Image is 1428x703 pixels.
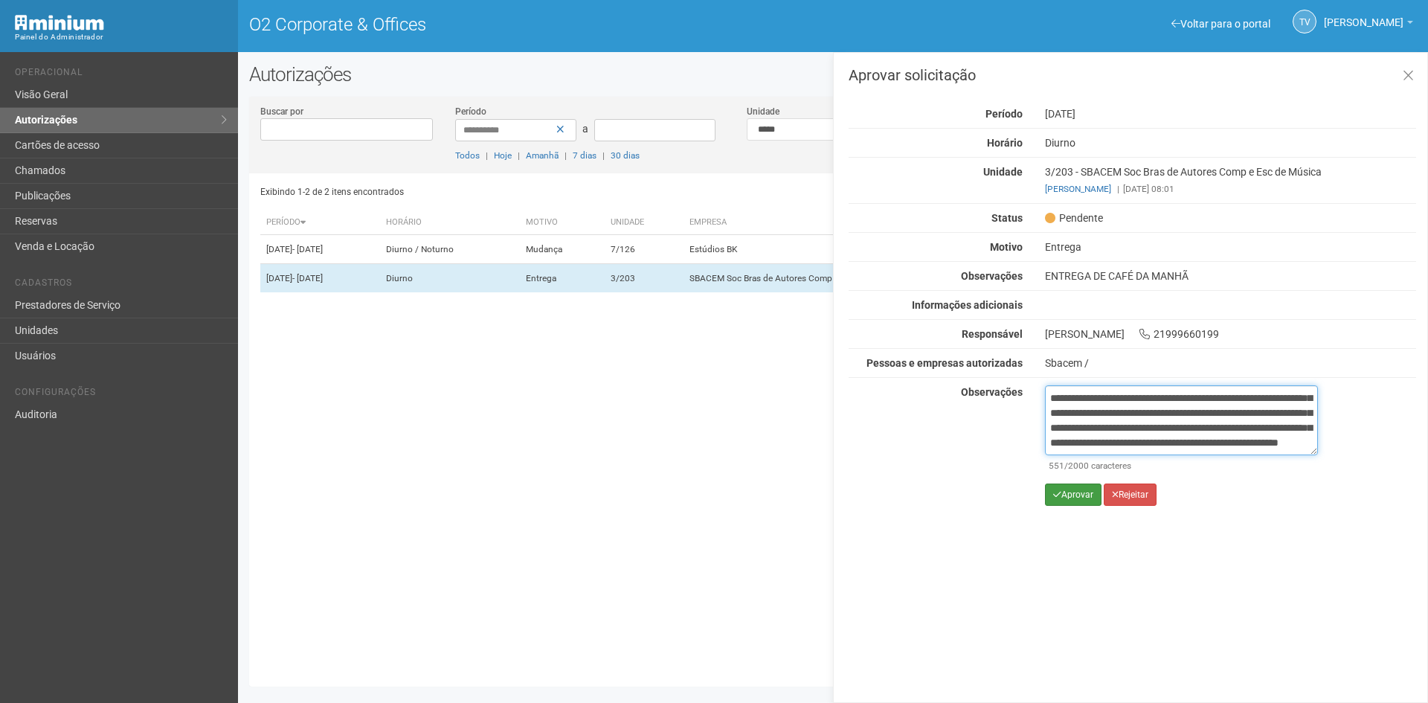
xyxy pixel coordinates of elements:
label: Unidade [747,105,779,118]
strong: Status [991,212,1023,224]
h2: Autorizações [249,63,1417,86]
th: Período [260,211,380,235]
strong: Unidade [983,166,1023,178]
span: | [1117,184,1119,194]
div: /2000 caracteres [1049,459,1314,472]
a: Hoje [494,150,512,161]
div: Entrega [1034,240,1427,254]
span: | [602,150,605,161]
th: Motivo [520,211,605,235]
button: Aprovar [1045,484,1101,506]
span: a [582,123,588,135]
button: Rejeitar [1104,484,1157,506]
td: Estúdios BK [684,235,1070,264]
span: Thayane Vasconcelos Torres [1324,2,1403,28]
span: | [518,150,520,161]
div: Diurno [1034,136,1427,150]
span: 551 [1049,460,1064,471]
li: Cadastros [15,277,227,293]
strong: Informações adicionais [912,299,1023,311]
li: Operacional [15,67,227,83]
div: 3/203 - SBACEM Soc Bras de Autores Comp e Esc de Música [1034,165,1427,196]
label: Buscar por [260,105,303,118]
td: Mudança [520,235,605,264]
th: Horário [380,211,519,235]
div: [DATE] [1034,107,1427,121]
span: | [486,150,488,161]
td: Diurno [380,264,519,293]
div: Painel do Administrador [15,31,227,44]
strong: Período [985,108,1023,120]
td: [DATE] [260,235,380,264]
h1: O2 Corporate & Offices [249,15,822,34]
a: Voltar para o portal [1171,18,1270,30]
strong: Horário [987,137,1023,149]
td: Entrega [520,264,605,293]
li: Configurações [15,387,227,402]
th: Unidade [605,211,684,235]
div: [PERSON_NAME] 21999660199 [1034,327,1427,341]
span: | [565,150,567,161]
a: Amanhã [526,150,559,161]
a: [PERSON_NAME] [1324,19,1413,31]
div: Sbacem / [1045,356,1416,370]
a: TV [1293,10,1316,33]
a: 7 dias [573,150,596,161]
div: [DATE] 08:01 [1045,182,1416,196]
a: Fechar [1393,60,1424,92]
strong: Pessoas e empresas autorizadas [866,357,1023,369]
div: Exibindo 1-2 de 2 itens encontrados [260,181,829,203]
img: Minium [15,15,104,31]
span: - [DATE] [292,244,323,254]
strong: Observações [961,386,1023,398]
td: 7/126 [605,235,684,264]
div: ENTREGA DE CAFÉ DA MANHÃ [1034,269,1427,283]
td: Diurno / Noturno [380,235,519,264]
span: - [DATE] [292,273,323,283]
td: 3/203 [605,264,684,293]
h3: Aprovar solicitação [849,68,1416,83]
label: Período [455,105,486,118]
span: Pendente [1045,211,1103,225]
th: Empresa [684,211,1070,235]
strong: Observações [961,270,1023,282]
td: SBACEM Soc Bras de Autores Comp e Esc de Música [684,264,1070,293]
a: Todos [455,150,480,161]
strong: Responsável [962,328,1023,340]
a: 30 dias [611,150,640,161]
strong: Motivo [990,241,1023,253]
a: [PERSON_NAME] [1045,184,1111,194]
td: [DATE] [260,264,380,293]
